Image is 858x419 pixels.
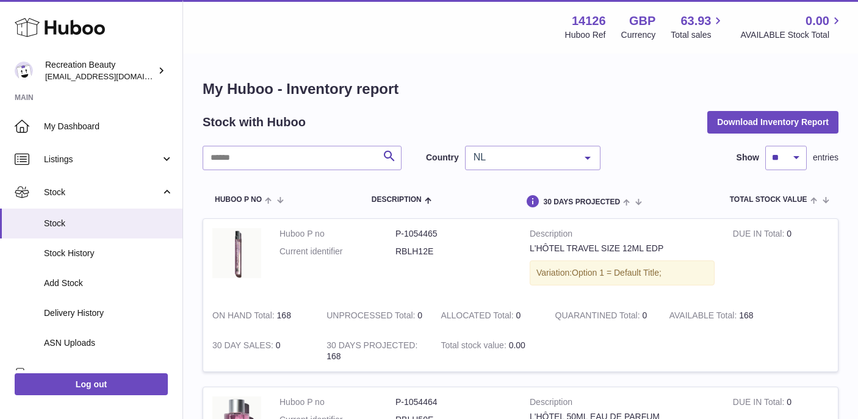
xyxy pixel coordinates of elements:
[395,246,511,257] dd: RBLH12E
[530,243,715,254] div: L'HÔTEL TRAVEL SIZE 12ML EDP
[530,396,715,411] strong: Description
[44,121,173,132] span: My Dashboard
[680,13,711,29] span: 63.93
[212,310,277,323] strong: ON HAND Total
[15,62,33,80] img: barney@recreationbeauty.com
[203,79,838,99] h1: My Huboo - Inventory report
[724,219,838,301] td: 0
[530,228,715,243] strong: Description
[629,13,655,29] strong: GBP
[621,29,656,41] div: Currency
[733,397,787,410] strong: DUE IN Total
[317,331,431,372] td: 168
[555,310,643,323] strong: QUARANTINED Total
[642,310,647,320] span: 0
[215,196,262,204] span: Huboo P no
[395,396,511,408] dd: P-1054464
[279,396,395,408] dt: Huboo P no
[660,301,774,331] td: 168
[212,228,261,278] img: product image
[470,151,575,163] span: NL
[426,152,459,163] label: Country
[572,268,662,278] span: Option 1 = Default Title;
[203,301,317,331] td: 168
[317,301,431,331] td: 0
[279,246,395,257] dt: Current identifier
[813,152,838,163] span: entries
[572,13,606,29] strong: 14126
[733,229,787,242] strong: DUE IN Total
[707,111,838,133] button: Download Inventory Report
[44,278,173,289] span: Add Stock
[203,114,306,131] h2: Stock with Huboo
[44,187,160,198] span: Stock
[740,13,843,41] a: 0.00 AVAILABLE Stock Total
[543,198,620,206] span: 30 DAYS PROJECTED
[15,373,168,395] a: Log out
[730,196,807,204] span: Total stock value
[431,301,546,331] td: 0
[44,307,173,319] span: Delivery History
[671,29,725,41] span: Total sales
[45,59,155,82] div: Recreation Beauty
[203,331,317,372] td: 0
[44,337,173,349] span: ASN Uploads
[441,340,508,353] strong: Total stock value
[44,368,160,380] span: Sales
[509,340,525,350] span: 0.00
[44,248,173,259] span: Stock History
[372,196,422,204] span: Description
[530,260,715,285] div: Variation:
[212,340,276,353] strong: 30 DAY SALES
[326,340,417,353] strong: 30 DAYS PROJECTED
[44,218,173,229] span: Stock
[565,29,606,41] div: Huboo Ref
[737,152,759,163] label: Show
[441,310,516,323] strong: ALLOCATED Total
[395,228,511,240] dd: P-1054465
[45,71,179,81] span: [EMAIL_ADDRESS][DOMAIN_NAME]
[326,310,417,323] strong: UNPROCESSED Total
[669,310,739,323] strong: AVAILABLE Total
[740,29,843,41] span: AVAILABLE Stock Total
[671,13,725,41] a: 63.93 Total sales
[806,13,829,29] span: 0.00
[279,228,395,240] dt: Huboo P no
[44,154,160,165] span: Listings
